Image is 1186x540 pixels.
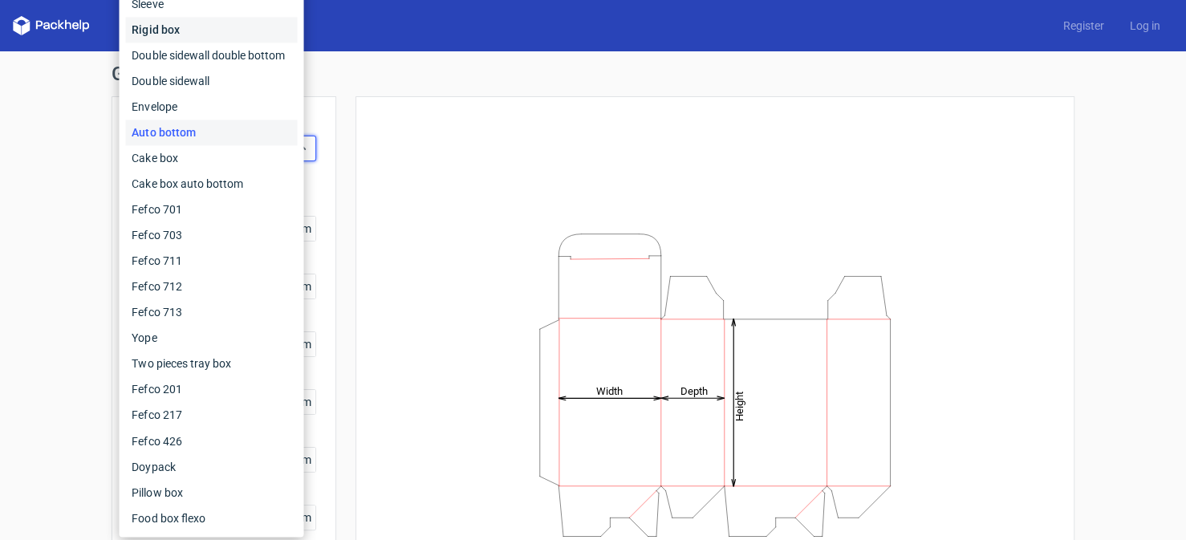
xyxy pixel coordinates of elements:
div: Fefco 713 [125,299,297,325]
div: Fefco 711 [125,248,297,274]
div: Doypack [125,453,297,479]
tspan: Width [596,384,623,396]
div: Fefco 703 [125,222,297,248]
div: Fefco 712 [125,274,297,299]
div: Fefco 217 [125,402,297,428]
div: Yope [125,325,297,351]
a: Log in [1117,18,1173,34]
div: Cake box auto bottom [125,171,297,197]
h1: Generate new dieline [112,64,1074,83]
div: Rigid box [125,17,297,43]
div: Double sidewall [125,68,297,94]
div: Pillow box [125,479,297,505]
tspan: Height [733,391,745,420]
div: Two pieces tray box [125,351,297,376]
a: Dielines [116,18,183,34]
div: Fefco 701 [125,197,297,222]
div: Fefco 426 [125,428,297,453]
div: Fefco 201 [125,376,297,402]
div: Envelope [125,94,297,120]
tspan: Depth [680,384,708,396]
a: Register [1050,18,1117,34]
div: Cake box [125,145,297,171]
div: Auto bottom [125,120,297,145]
div: Food box flexo [125,505,297,530]
div: Double sidewall double bottom [125,43,297,68]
